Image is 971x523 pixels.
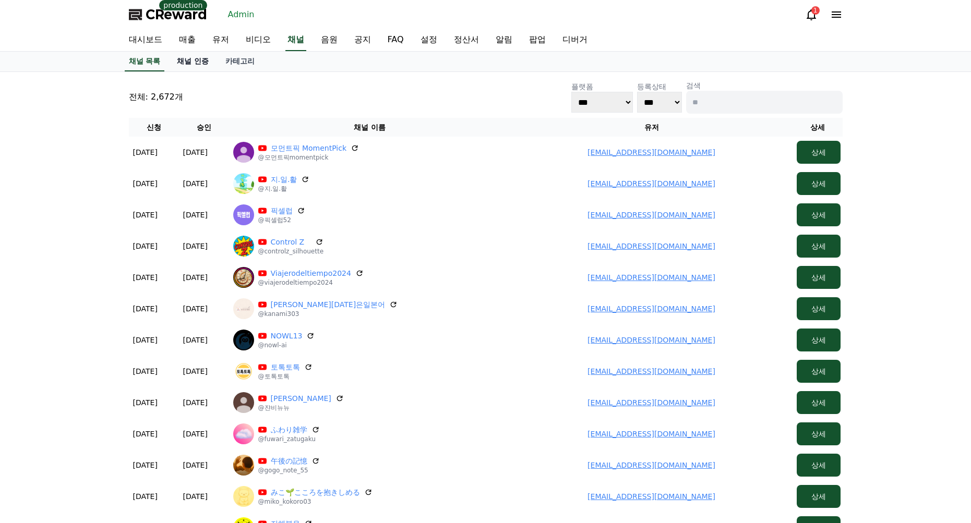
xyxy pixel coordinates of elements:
[237,29,279,51] a: 비디오
[797,367,841,375] a: 상세
[133,241,158,251] p: [DATE]
[125,52,165,71] a: 채널 목록
[183,178,208,189] p: [DATE]
[258,310,398,318] p: @kanami303
[233,298,254,319] img: KANAMI 오늘은일본어
[797,297,841,320] button: 상세
[797,211,841,219] a: 상세
[87,347,117,355] span: Messages
[797,360,841,383] button: 상세
[129,118,179,137] th: 신청
[154,346,180,355] span: Settings
[229,118,511,137] th: 채널 이름
[233,236,254,257] img: Control Z
[183,303,208,314] p: [DATE]
[258,216,305,224] p: @픽셀럽52
[797,203,841,226] button: 상세
[133,491,158,502] p: [DATE]
[797,242,841,250] a: 상세
[233,267,254,288] img: Viajerodeltiempo2024
[271,331,303,341] a: NOWL13
[797,485,841,508] button: 상세
[811,6,820,15] div: 1
[588,211,715,219] a: [EMAIL_ADDRESS][DOMAIN_NAME]
[233,204,254,225] img: 픽셀럽
[129,91,183,103] p: 전체: 2,672개
[797,172,841,195] button: 상세
[487,29,521,51] a: 알림
[346,29,379,51] a: 공지
[379,29,412,51] a: FAQ
[797,336,841,344] a: 상세
[521,29,554,51] a: 팝업
[797,305,841,313] a: 상세
[793,118,843,137] th: 상세
[271,174,297,185] a: 지.일.활
[183,366,208,376] p: [DATE]
[271,487,360,497] a: みこ🌱こころを抱きしめる
[446,29,487,51] a: 정산서
[133,397,158,408] p: [DATE]
[805,8,818,21] a: 1
[686,80,843,91] p: 검색
[797,273,841,282] a: 상세
[69,331,135,357] a: Messages
[258,153,359,162] p: @모먼트픽momentpick
[233,455,254,476] img: 午後の記憶
[183,460,208,470] p: [DATE]
[588,430,715,438] a: [EMAIL_ADDRESS][DOMAIN_NAME]
[271,362,300,372] a: 토톡토톡
[797,179,841,188] a: 상세
[183,147,208,157] p: [DATE]
[258,247,324,256] p: @controlz_silhouette
[217,52,263,71] a: 카테고리
[797,148,841,156] a: 상세
[511,118,793,137] th: 유저
[183,272,208,283] p: [DATE]
[258,435,320,443] p: @fuwari_zatugaku
[313,29,346,51] a: 음원
[183,241,208,251] p: [DATE]
[797,461,841,469] a: 상세
[27,346,45,355] span: Home
[233,423,254,444] img: ふわり雑学
[271,393,331,404] a: [PERSON_NAME]
[233,142,254,163] img: 모먼트픽 MomentPick
[183,491,208,502] p: [DATE]
[271,205,293,216] a: 픽셀럽
[588,336,715,344] a: [EMAIL_ADDRESS][DOMAIN_NAME]
[271,299,386,310] a: [PERSON_NAME][DATE]은일본어
[588,273,715,282] a: [EMAIL_ADDRESS][DOMAIN_NAME]
[258,185,310,193] p: @지.일.활
[183,335,208,345] p: [DATE]
[129,6,207,23] a: CReward
[233,392,254,413] img: 쟌비뉴뉴
[183,210,208,220] p: [DATE]
[179,118,229,137] th: 승인
[233,330,254,350] img: NOWL13
[224,6,259,23] a: Admin
[797,141,841,164] button: 상세
[258,404,344,412] p: @쟌비뉴뉴
[133,460,158,470] p: [DATE]
[797,391,841,414] button: 상세
[271,424,307,435] a: ふわり雑学
[133,272,158,283] p: [DATE]
[258,278,364,287] p: @viajerodeltiempo2024
[797,398,841,407] a: 상세
[588,148,715,156] a: [EMAIL_ADDRESS][DOMAIN_NAME]
[233,173,254,194] img: 지.일.활
[271,143,347,153] a: 모먼트픽 MomentPick
[233,361,254,382] img: 토톡토톡
[3,331,69,357] a: Home
[169,52,217,71] a: 채널 인증
[258,497,373,506] p: @miko_kokoro03
[797,454,841,477] button: 상세
[588,305,715,313] a: [EMAIL_ADDRESS][DOMAIN_NAME]
[637,81,682,92] p: 등록상태
[271,237,311,247] a: Control Z
[588,367,715,375] a: [EMAIL_ADDRESS][DOMAIN_NAME]
[135,331,200,357] a: Settings
[588,461,715,469] a: [EMAIL_ADDRESS][DOMAIN_NAME]
[588,492,715,501] a: [EMAIL_ADDRESS][DOMAIN_NAME]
